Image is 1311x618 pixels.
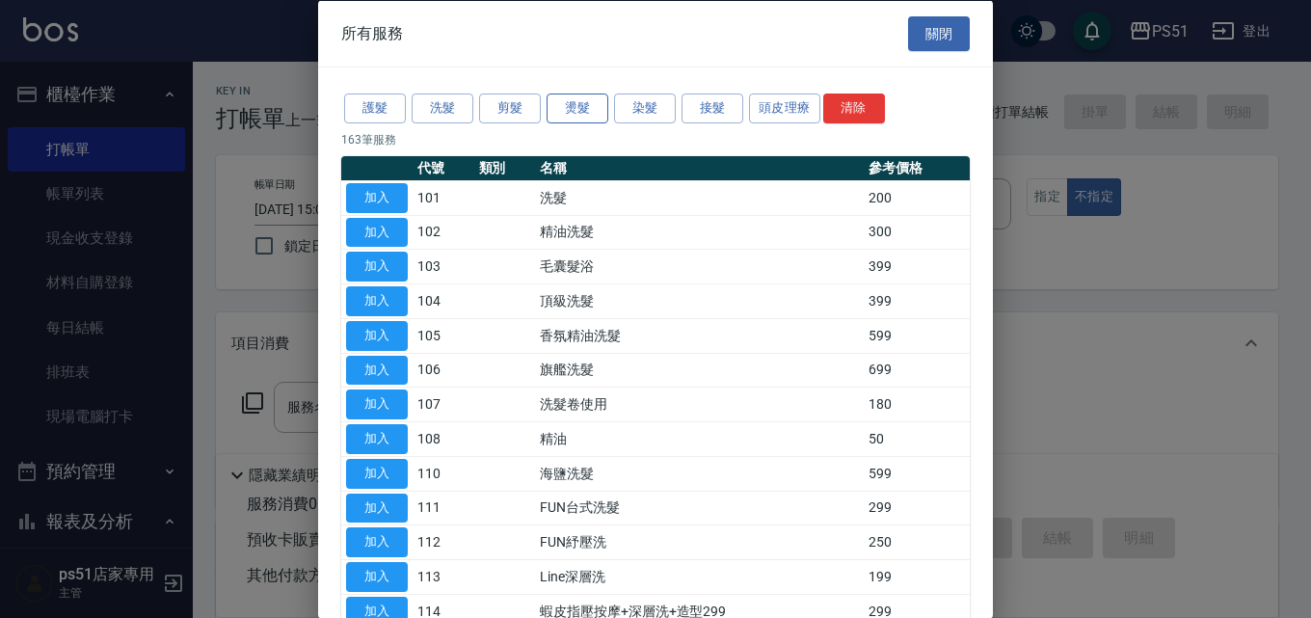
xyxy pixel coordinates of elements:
[344,94,406,123] button: 護髮
[535,491,864,525] td: FUN台式洗髮
[346,527,408,557] button: 加入
[413,387,474,421] td: 107
[413,180,474,215] td: 101
[864,524,970,559] td: 250
[864,318,970,353] td: 599
[864,283,970,318] td: 399
[864,215,970,250] td: 300
[346,458,408,488] button: 加入
[864,421,970,456] td: 50
[864,387,970,421] td: 180
[346,182,408,212] button: 加入
[413,524,474,559] td: 112
[864,155,970,180] th: 參考價格
[346,252,408,282] button: 加入
[413,456,474,491] td: 110
[346,320,408,350] button: 加入
[346,562,408,592] button: 加入
[535,180,864,215] td: 洗髮
[864,180,970,215] td: 200
[346,286,408,316] button: 加入
[749,94,820,123] button: 頭皮理療
[823,94,885,123] button: 清除
[341,23,403,42] span: 所有服務
[535,155,864,180] th: 名稱
[413,249,474,283] td: 103
[413,215,474,250] td: 102
[535,249,864,283] td: 毛囊髮浴
[346,493,408,523] button: 加入
[412,94,473,123] button: 洗髮
[614,94,676,123] button: 染髮
[346,217,408,247] button: 加入
[413,283,474,318] td: 104
[535,283,864,318] td: 頂級洗髮
[535,421,864,456] td: 精油
[413,421,474,456] td: 108
[535,559,864,594] td: Line深層洗
[535,524,864,559] td: FUN紓壓洗
[535,387,864,421] td: 洗髮卷使用
[413,318,474,353] td: 105
[346,390,408,419] button: 加入
[864,456,970,491] td: 599
[682,94,743,123] button: 接髮
[864,491,970,525] td: 299
[908,15,970,51] button: 關閉
[535,353,864,388] td: 旗艦洗髮
[413,559,474,594] td: 113
[341,130,970,148] p: 163 筆服務
[547,94,608,123] button: 燙髮
[535,215,864,250] td: 精油洗髮
[413,353,474,388] td: 106
[346,424,408,454] button: 加入
[346,355,408,385] button: 加入
[864,249,970,283] td: 399
[479,94,541,123] button: 剪髮
[535,318,864,353] td: 香氛精油洗髮
[413,155,474,180] th: 代號
[864,559,970,594] td: 199
[535,456,864,491] td: 海鹽洗髮
[413,491,474,525] td: 111
[474,155,536,180] th: 類別
[864,353,970,388] td: 699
